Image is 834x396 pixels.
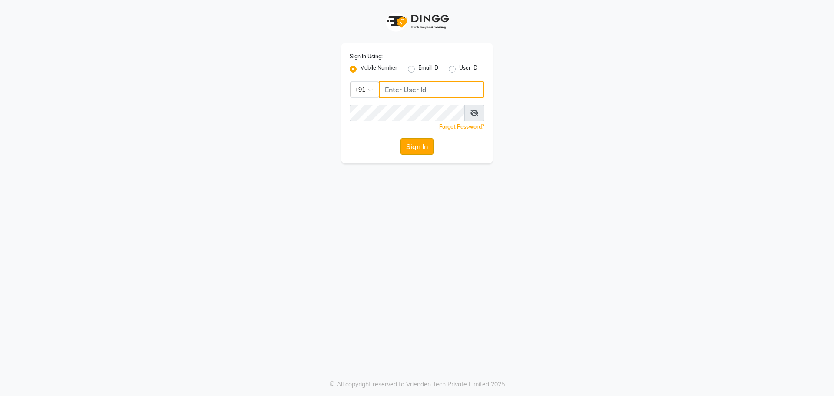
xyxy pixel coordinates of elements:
a: Forgot Password? [439,123,484,130]
label: Email ID [418,64,438,74]
button: Sign In [400,138,434,155]
label: Sign In Using: [350,53,383,60]
label: User ID [459,64,477,74]
label: Mobile Number [360,64,397,74]
input: Username [379,81,484,98]
input: Username [350,105,465,121]
img: logo1.svg [382,9,452,34]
